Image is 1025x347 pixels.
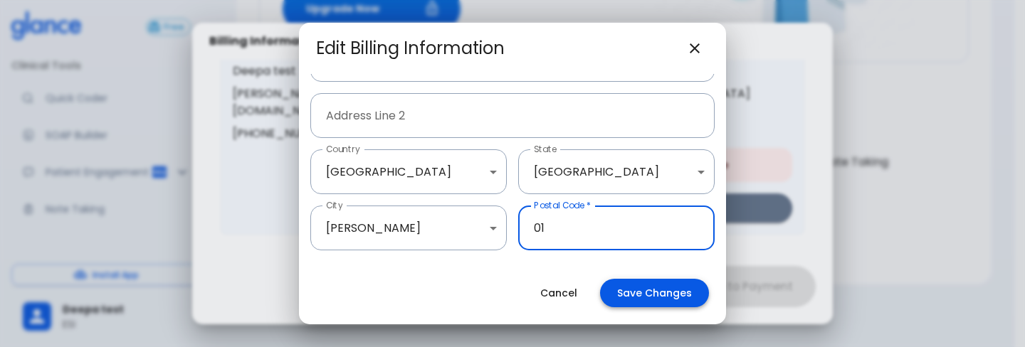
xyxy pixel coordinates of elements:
div: [GEOGRAPHIC_DATA] [518,149,715,194]
div: [PERSON_NAME] [310,205,507,250]
div: [GEOGRAPHIC_DATA] [310,149,507,194]
button: Save Changes [600,279,709,308]
button: Cancel [523,279,594,308]
h2: Edit Billing Information [316,37,505,60]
